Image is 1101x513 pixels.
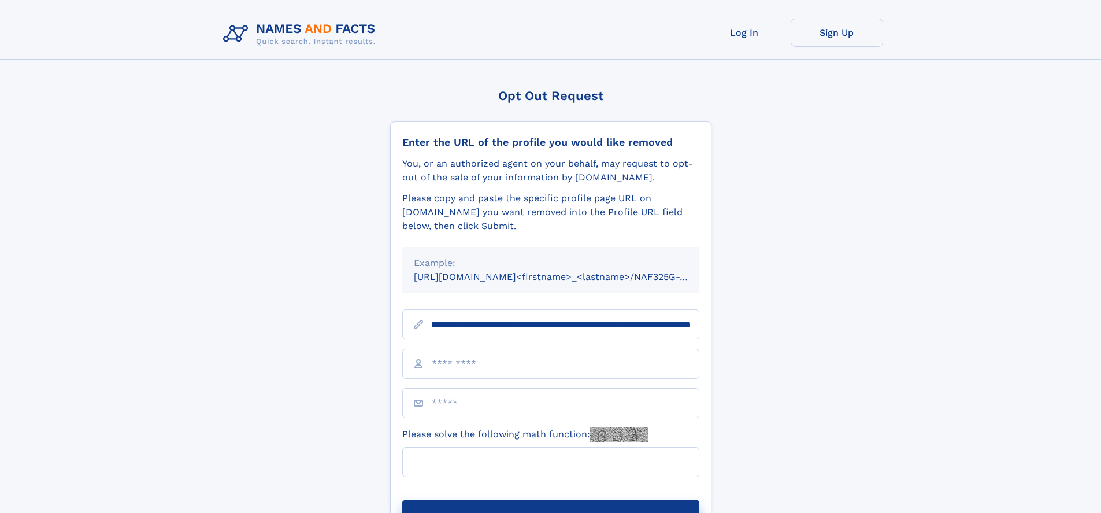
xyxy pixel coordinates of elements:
[390,88,711,103] div: Opt Out Request
[414,271,721,282] small: [URL][DOMAIN_NAME]<firstname>_<lastname>/NAF325G-xxxxxxxx
[402,427,648,442] label: Please solve the following math function:
[791,19,883,47] a: Sign Up
[218,19,385,50] img: Logo Names and Facts
[402,157,699,184] div: You, or an authorized agent on your behalf, may request to opt-out of the sale of your informatio...
[402,191,699,233] div: Please copy and paste the specific profile page URL on [DOMAIN_NAME] you want removed into the Pr...
[414,256,688,270] div: Example:
[698,19,791,47] a: Log In
[402,136,699,149] div: Enter the URL of the profile you would like removed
